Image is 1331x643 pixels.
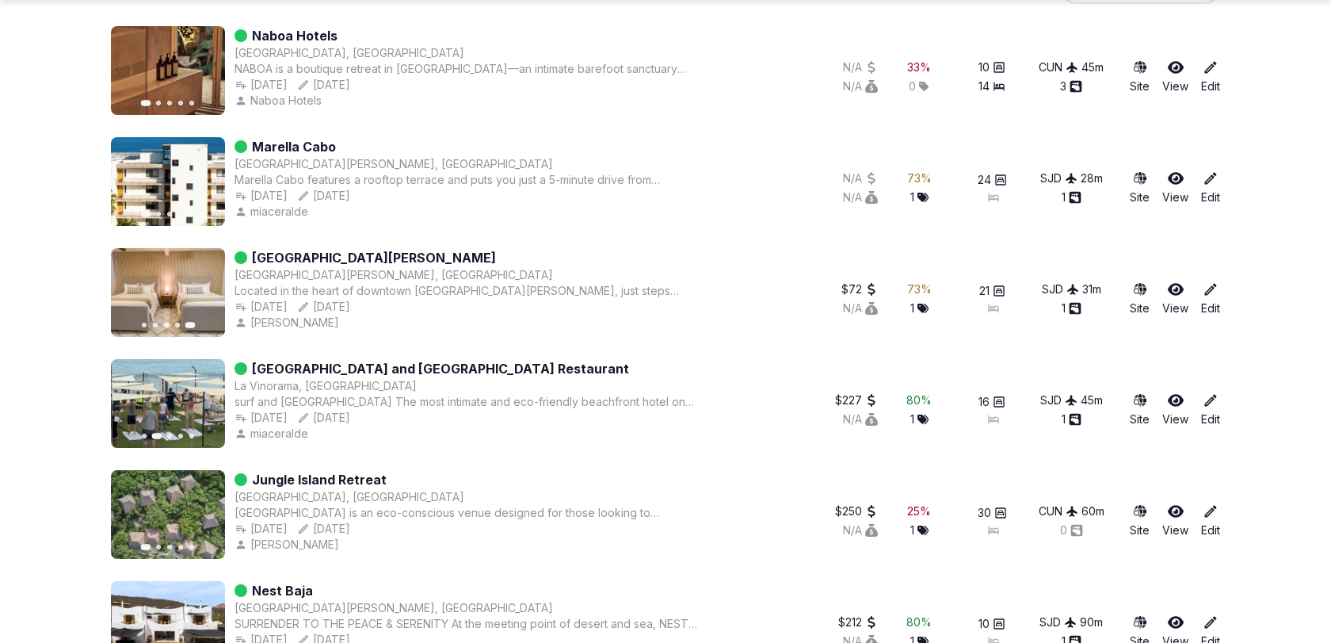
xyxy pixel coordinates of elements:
img: Featured image for Naboa Hotels [111,26,225,115]
button: 24 [978,172,1007,188]
button: 1 [1062,411,1081,427]
button: CUN [1039,503,1078,519]
button: Go to slide 5 [189,434,194,438]
a: View [1162,170,1188,205]
a: Site [1130,281,1150,316]
button: [DATE] [235,410,288,426]
div: 45 m [1081,392,1103,408]
div: [DATE] [235,299,288,315]
button: [PERSON_NAME] [235,315,342,331]
button: Go to slide 5 [189,545,194,549]
button: 21 [979,283,1005,299]
button: Go to slide 4 [178,101,183,105]
button: Go to slide 1 [141,544,151,550]
button: 30 [978,505,1007,521]
div: surf and [GEOGRAPHIC_DATA] The most intimate and eco-friendly beachfront hotel on the [GEOGRAPHIC... [235,394,698,410]
a: Nest Baja [252,581,313,600]
button: Naboa Hotels [235,93,325,109]
button: 10 [978,59,1005,75]
a: View [1162,59,1188,94]
div: 0 [1060,522,1083,538]
button: N/A [843,59,878,75]
div: SJD [1042,281,1079,297]
button: [GEOGRAPHIC_DATA], [GEOGRAPHIC_DATA] [235,489,464,505]
button: Go to slide 2 [152,433,162,439]
button: 31m [1082,281,1101,297]
div: SURRENDER TO THE PEACE & SERENITY At the meeting point of desert and sea, NEST Baja invites you i... [235,616,698,632]
div: [PERSON_NAME] [235,537,342,553]
button: SJD [1039,614,1077,630]
div: [GEOGRAPHIC_DATA], [GEOGRAPHIC_DATA] [235,45,464,61]
div: 3 [1060,78,1082,94]
div: 80 % [906,392,932,408]
a: Site [1130,59,1150,94]
a: [GEOGRAPHIC_DATA][PERSON_NAME] [252,248,496,267]
button: Go to slide 5 [185,322,196,328]
div: $250 [835,503,878,519]
button: 1 [910,300,929,316]
button: Site [1130,170,1150,205]
button: [DATE] [235,77,288,93]
a: Site [1130,392,1150,427]
button: 45m [1081,59,1104,75]
div: 60 m [1081,503,1104,519]
button: N/A [843,170,878,186]
button: CUN [1039,59,1078,75]
button: N/A [843,78,878,94]
button: 10 [978,616,1005,632]
button: miaceralde [235,204,311,220]
button: 80% [906,392,932,408]
button: $212 [838,614,878,630]
button: 1 [910,522,929,538]
button: miaceralde [235,426,311,442]
span: 16 [978,394,990,410]
button: Go to slide 5 [189,101,194,105]
button: SJD [1040,392,1077,408]
button: 1 [1062,189,1081,205]
div: Located in the heart of downtown [GEOGRAPHIC_DATA][PERSON_NAME], just steps away from galleries a... [235,283,698,299]
button: Go to slide 4 [178,434,183,438]
div: 25 % [907,503,931,519]
button: Go to slide 1 [142,323,147,327]
div: [GEOGRAPHIC_DATA][PERSON_NAME], [GEOGRAPHIC_DATA] [235,156,553,172]
button: Go to slide 3 [167,101,172,105]
div: SJD [1040,170,1077,186]
button: Go to slide 3 [167,434,172,438]
button: [DATE] [297,410,350,426]
a: Edit [1201,281,1220,316]
button: Go to slide 4 [178,212,183,216]
button: 1 [1062,300,1081,316]
button: N/A [843,411,878,427]
div: 90 m [1080,614,1103,630]
div: N/A [843,189,878,205]
button: Site [1130,503,1150,538]
button: Go to slide 2 [156,101,161,105]
button: Go to slide 2 [156,212,161,216]
button: N/A [843,522,878,538]
span: 24 [978,172,991,188]
button: 16 [978,394,1005,410]
div: NABOA is a boutique retreat in [GEOGRAPHIC_DATA]—an intimate barefoot sanctuary nestled in the ju... [235,61,698,77]
button: Go to slide 2 [153,323,158,327]
button: [GEOGRAPHIC_DATA][PERSON_NAME], [GEOGRAPHIC_DATA] [235,267,553,283]
button: 73% [907,170,932,186]
button: 25% [907,503,931,519]
button: $227 [835,392,878,408]
button: Go to slide 3 [167,212,172,216]
div: N/A [843,300,878,316]
a: View [1162,392,1188,427]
